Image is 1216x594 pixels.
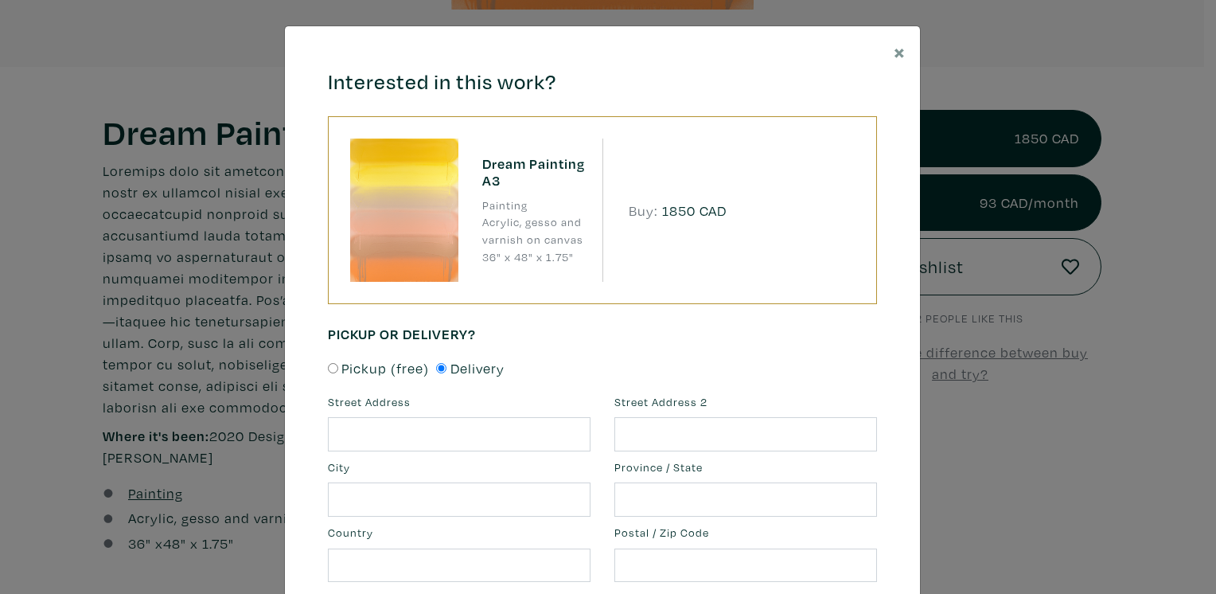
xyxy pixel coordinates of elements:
[482,155,590,190] h6: Dream Painting A3
[614,393,877,411] label: Street Address 2
[450,358,505,379] span: Delivery
[894,37,906,65] span: ×
[328,69,877,95] h4: Interested in this work?
[328,524,590,541] label: Country
[614,524,877,541] label: Postal / Zip Code
[482,213,590,248] li: Acrylic, gesso and varnish on canvas
[328,393,590,411] label: Street Address
[482,248,590,266] li: 36" x 48" x 1.75"
[436,363,446,373] input: Delivery
[482,197,590,214] li: Painting
[328,363,338,373] input: Pickup (free)
[328,459,590,476] label: City
[662,200,727,221] span: 1850 CAD
[614,459,877,476] label: Province / State
[350,139,458,282] img: phpThumb.php
[629,201,658,220] span: Buy:
[328,326,877,343] h6: Pickup or Delivery?
[879,26,920,76] button: Close
[341,358,429,379] span: Pickup (free)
